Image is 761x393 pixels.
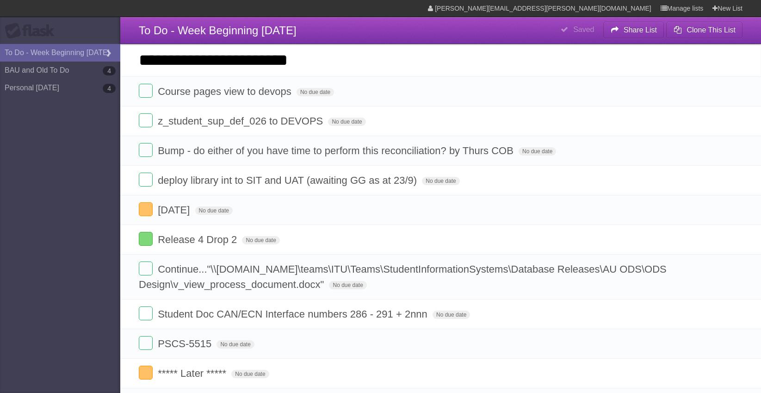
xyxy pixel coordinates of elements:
[139,113,153,127] label: Done
[158,115,325,127] span: z_student_sup_def_026 to DEVOPS
[624,26,657,34] b: Share List
[139,263,667,290] span: Continue..."\\[DOMAIN_NAME]\teams\ITU\Teams\StudentInformationSystems\Database Releases\AU ODS\OD...
[139,306,153,320] label: Done
[139,232,153,246] label: Done
[103,66,116,75] b: 4
[5,23,60,39] div: Flask
[158,175,419,186] span: deploy library int to SIT and UAT (awaiting GG as at 23/9)
[158,338,214,349] span: PSCS-5515
[519,147,556,156] span: No due date
[195,206,233,215] span: No due date
[139,84,153,98] label: Done
[139,143,153,157] label: Done
[158,308,430,320] span: Student Doc CAN/ECN Interface numbers 286 - 291 + 2nnn
[139,336,153,350] label: Done
[329,281,366,289] span: No due date
[158,86,294,97] span: Course pages view to devops
[422,177,459,185] span: No due date
[139,202,153,216] label: Done
[687,26,736,34] b: Clone This List
[328,118,365,126] span: No due date
[242,236,279,244] span: No due date
[433,311,470,319] span: No due date
[603,22,664,38] button: Share List
[158,204,192,216] span: [DATE]
[158,145,516,156] span: Bump - do either of you have time to perform this reconciliation? by Thurs COB
[666,22,742,38] button: Clone This List
[139,262,153,275] label: Done
[103,84,116,93] b: 4
[217,340,254,349] span: No due date
[139,173,153,187] label: Done
[297,88,334,96] span: No due date
[139,24,297,37] span: To Do - Week Beginning [DATE]
[573,25,594,33] b: Saved
[139,366,153,380] label: Done
[158,234,239,245] span: Release 4 Drop 2
[231,370,269,378] span: No due date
